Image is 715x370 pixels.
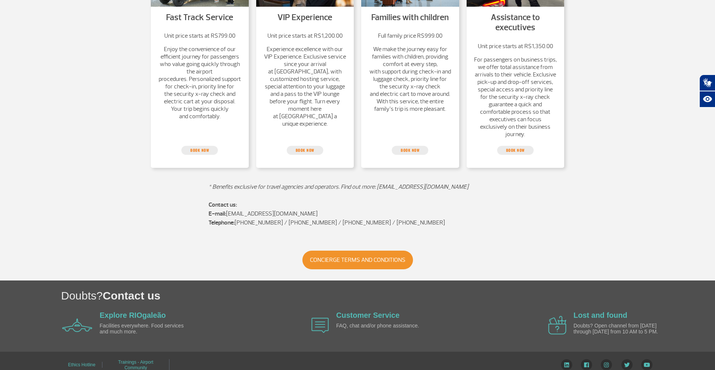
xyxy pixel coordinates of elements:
[497,146,534,155] a: book now
[103,289,161,302] span: Contact us
[68,360,95,370] a: Ethics Hotline
[209,210,226,217] strong: E-mail:
[573,311,627,319] a: Lost and found
[699,91,715,107] button: Abrir recursos assistivos.
[392,146,428,155] a: book now
[474,56,557,138] p: For passengers on business trips, we offer total assistance from arrivals to their vehicle. Exclu...
[336,311,400,319] a: Customer Service
[371,12,449,23] a: Families with children
[100,323,185,335] p: Facilities everywhere. Food services and much more.
[158,32,241,120] a: Unit price starts at R$799.00 Enjoy the convenience of our efficient journey for passengers who v...
[100,311,166,319] a: Explore RIOgaleão
[378,32,442,40] strong: Full family price R$999.00
[302,251,413,269] a: CONCIERGE TERMS AND CONDITIONS
[158,46,241,120] p: Enjoy the convenience of our efficient journey for passengers who value going quickly through the...
[166,12,233,23] a: Fast Track Service
[209,201,237,208] strong: Contact us:
[62,319,92,332] img: airplane icon
[311,318,329,333] img: airplane icon
[264,46,347,128] p: Experience excellence with our VIP Experience. Exclusive service since your arrival at [GEOGRAPHI...
[474,43,557,138] a: Unit price starts at R$1,350.00 For passengers on business trips, we offer total assistance from ...
[478,43,553,50] strong: Unit price starts at R$1,350.00
[267,32,343,40] strong: Unit price starts at R$1,200.00
[181,146,218,155] a: book now
[491,12,540,33] a: Assistance to executives
[369,46,452,113] p: We make the journey easy for families with children, providing comfort at every step, with suppor...
[369,32,452,113] a: Full family price R$999.00 We make the journey easy for families with children, providing comfort...
[164,32,235,40] strong: Unit price starts at R$799.00
[336,323,422,329] p: FAQ, chat and/or phone assistance.
[699,75,715,91] button: Abrir tradutor de língua de sinais.
[61,288,715,303] h1: Doubts?
[573,323,659,335] p: Doubts? Open channel from [DATE] through [DATE] from 10 AM to 5 PM.
[548,316,566,335] img: airplane icon
[277,12,332,23] a: VIP Experience
[287,146,323,155] a: book now
[699,75,715,107] div: Plugin de acessibilidade da Hand Talk.
[264,32,347,128] a: Unit price starts at R$1,200.00 Experience excellence with our VIP Experience. Exclusive service ...
[209,183,468,191] em: * Benefits exclusive for travel agencies and operators. Find out more: [EMAIL_ADDRESS][DOMAIN_NAME]
[209,219,235,226] strong: Telephone:
[209,200,506,227] p: [EMAIL_ADDRESS][DOMAIN_NAME] [PHONE_NUMBER] / [PHONE_NUMBER] / [PHONE_NUMBER] / [PHONE_NUMBER]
